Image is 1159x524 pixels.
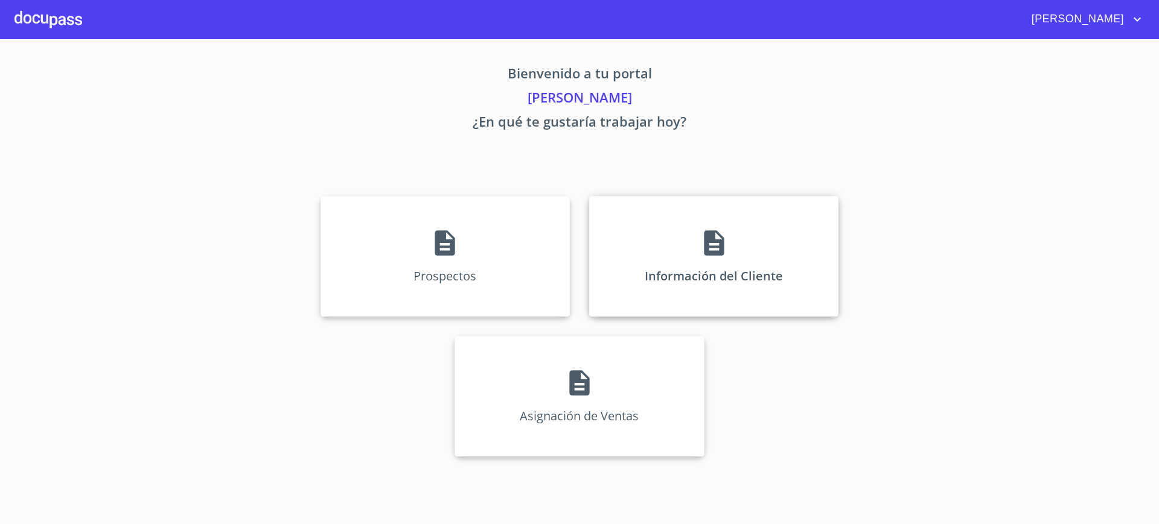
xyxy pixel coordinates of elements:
p: Bienvenido a tu portal [208,63,951,87]
p: Asignación de Ventas [520,408,639,424]
p: Prospectos [413,268,476,284]
span: [PERSON_NAME] [1023,10,1130,29]
p: Información del Cliente [645,268,783,284]
p: ¿En qué te gustaría trabajar hoy? [208,112,951,136]
button: account of current user [1023,10,1145,29]
p: [PERSON_NAME] [208,87,951,112]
